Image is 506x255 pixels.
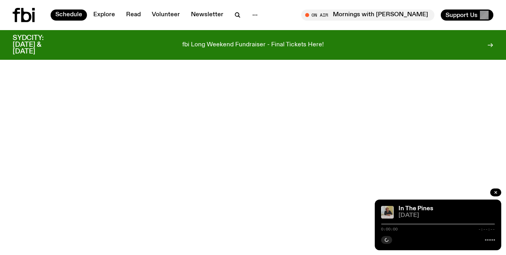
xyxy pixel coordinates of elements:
button: Support Us [441,10,493,21]
a: Schedule [51,10,87,21]
h3: SYDCITY: [DATE] & [DATE] [13,35,63,55]
a: Explore [89,10,120,21]
span: 0:00:00 [381,227,398,231]
p: fbi Long Weekend Fundraiser - Final Tickets Here! [182,42,324,49]
a: Volunteer [147,10,185,21]
a: In The Pines [398,206,433,212]
a: Newsletter [186,10,228,21]
a: Read [121,10,145,21]
span: Support Us [446,11,478,19]
span: [DATE] [398,213,495,219]
button: On AirMornings with [PERSON_NAME] [301,10,434,21]
span: -:--:-- [478,227,495,231]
